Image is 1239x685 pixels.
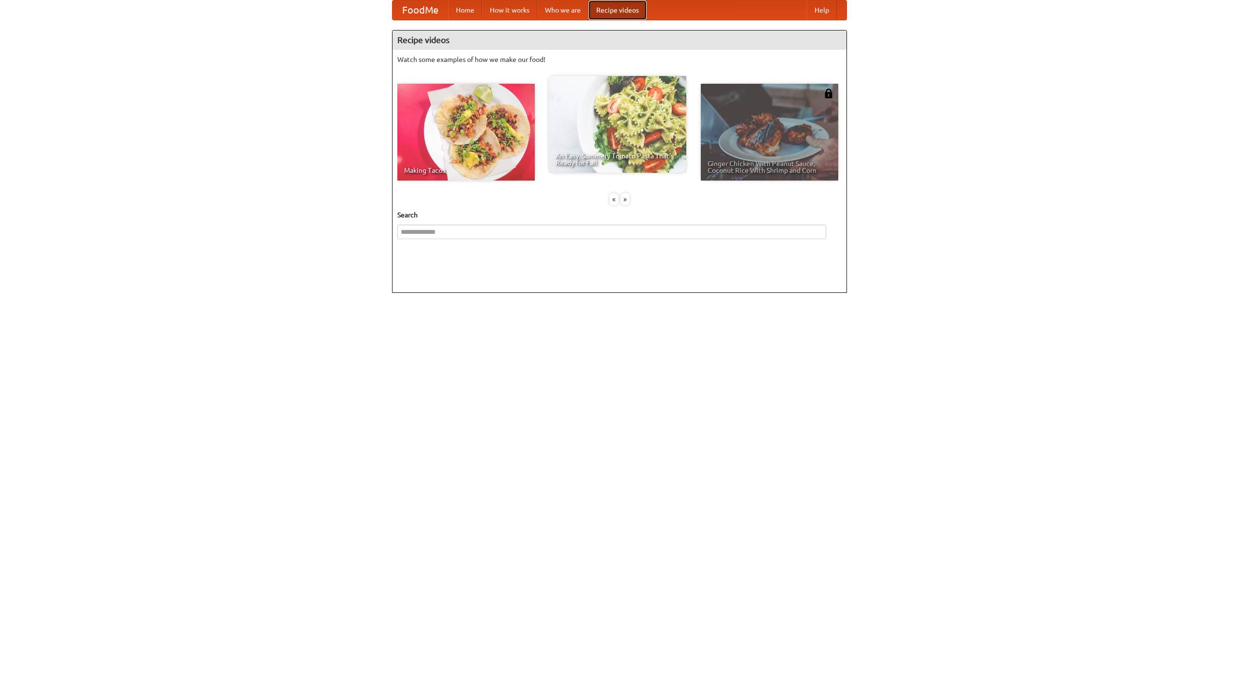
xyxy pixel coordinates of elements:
img: 483408.png [824,89,833,98]
a: Home [448,0,482,20]
a: Making Tacos [397,84,535,181]
div: » [621,193,630,205]
div: « [609,193,618,205]
a: How it works [482,0,537,20]
a: FoodMe [393,0,448,20]
a: Help [807,0,837,20]
a: Who we are [537,0,589,20]
span: Making Tacos [404,167,528,174]
h5: Search [397,210,842,220]
p: Watch some examples of how we make our food! [397,55,842,64]
a: An Easy, Summery Tomato Pasta That's Ready for Fall [549,76,686,173]
a: Recipe videos [589,0,647,20]
h4: Recipe videos [393,30,846,50]
span: An Easy, Summery Tomato Pasta That's Ready for Fall [556,152,680,166]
